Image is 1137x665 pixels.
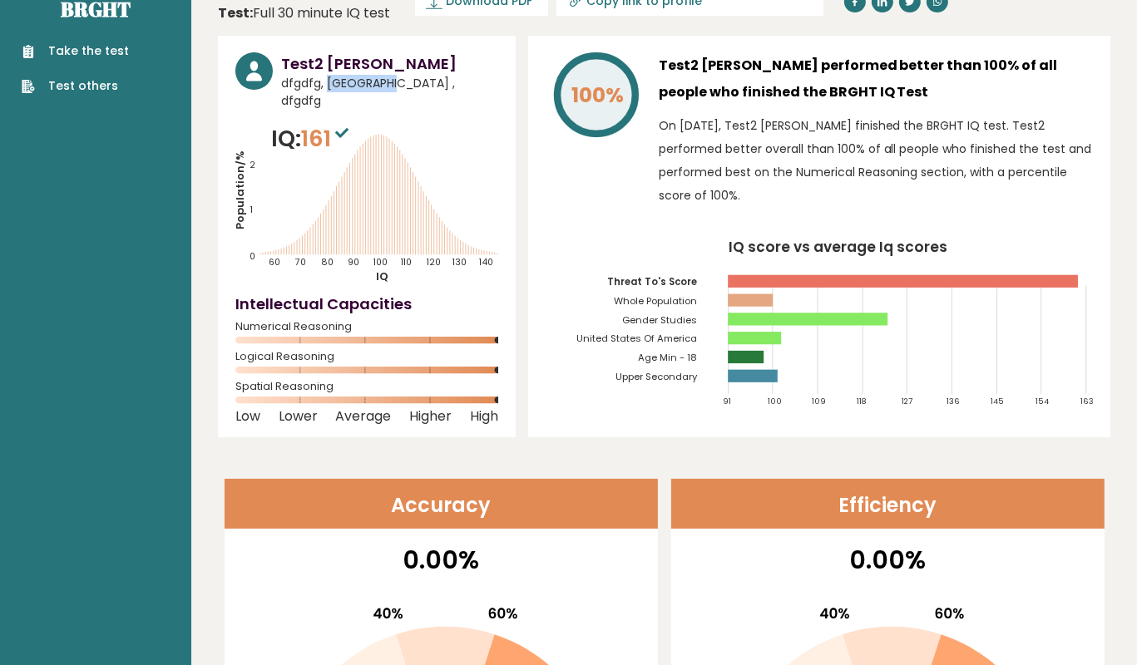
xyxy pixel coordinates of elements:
p: 0.00% [682,541,1094,579]
h3: Test2 [PERSON_NAME] performed better than 100% of all people who finished the BRGHT IQ Test [659,52,1093,106]
tspan: Gender Studies [622,313,697,327]
tspan: 163 [1080,397,1094,407]
a: Test others [22,77,129,95]
tspan: 130 [452,256,467,268]
tspan: 120 [426,256,441,268]
span: dfgdfg, [GEOGRAPHIC_DATA] , dfgdfg [281,75,498,110]
tspan: 118 [857,397,867,407]
b: Test: [218,3,253,22]
tspan: 100% [571,81,624,110]
span: 161 [301,123,353,154]
span: Lower [279,413,318,420]
tspan: Age Min - 18 [638,351,697,364]
tspan: United States Of America [576,332,697,346]
p: IQ: [271,122,353,155]
span: Numerical Reasoning [235,323,498,330]
tspan: 110 [400,256,412,268]
tspan: 100 [373,256,388,268]
tspan: 70 [294,256,306,268]
p: 0.00% [235,541,647,579]
tspan: 109 [812,397,826,407]
tspan: Threat To's Score [607,275,697,288]
tspan: 0 [250,250,255,263]
span: Logical Reasoning [235,353,498,360]
tspan: 100 [767,397,781,407]
tspan: 60 [269,256,280,268]
tspan: 90 [348,256,359,268]
tspan: 80 [321,256,334,268]
tspan: Upper Secondary [615,370,698,383]
tspan: Population/% [232,150,248,229]
span: Spatial Reasoning [235,383,498,390]
tspan: 127 [902,397,912,407]
tspan: 91 [723,397,731,407]
tspan: Whole Population [614,294,697,308]
tspan: IQ score vs average Iq scores [729,237,947,257]
tspan: 2 [250,159,255,171]
header: Accuracy [225,479,658,529]
tspan: 145 [991,397,1005,407]
tspan: 154 [1036,397,1049,407]
span: Higher [409,413,452,420]
span: Low [235,413,260,420]
a: Take the test [22,42,129,60]
tspan: 140 [478,256,493,268]
span: High [470,413,498,420]
div: Full 30 minute IQ test [218,3,390,23]
tspan: 136 [947,397,960,407]
tspan: IQ [376,268,388,284]
p: On [DATE], Test2 [PERSON_NAME] finished the BRGHT IQ test. Test2 performed better overall than 10... [659,114,1093,207]
h3: Test2 [PERSON_NAME] [281,52,498,75]
header: Efficiency [671,479,1105,529]
h4: Intellectual Capacities [235,293,498,315]
span: Average [335,413,391,420]
tspan: 1 [250,204,253,216]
